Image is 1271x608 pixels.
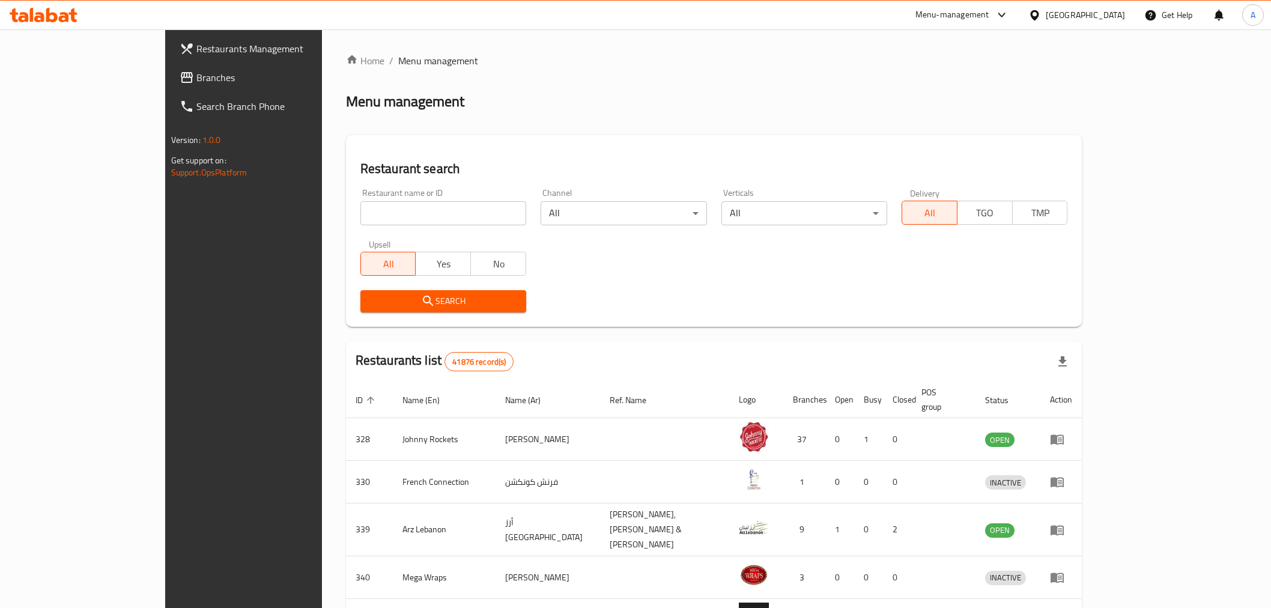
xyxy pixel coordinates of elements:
[854,503,883,556] td: 0
[171,165,247,180] a: Support.OpsPlatform
[910,189,940,197] label: Delivery
[854,556,883,599] td: 0
[985,475,1026,490] div: INACTIVE
[393,556,496,599] td: Mega Wraps
[1050,570,1072,585] div: Menu
[393,418,496,461] td: Johnny Rockets
[985,393,1024,407] span: Status
[445,356,513,368] span: 41876 record(s)
[902,201,957,225] button: All
[470,252,526,276] button: No
[356,393,378,407] span: ID
[1251,8,1255,22] span: A
[883,461,912,503] td: 0
[415,252,471,276] button: Yes
[825,503,854,556] td: 1
[1050,475,1072,489] div: Menu
[196,70,368,85] span: Branches
[366,255,411,273] span: All
[360,201,526,225] input: Search for restaurant name or ID..
[783,418,825,461] td: 37
[393,461,496,503] td: French Connection
[1048,347,1077,376] div: Export file
[783,556,825,599] td: 3
[783,503,825,556] td: 9
[883,503,912,556] td: 2
[729,382,783,418] th: Logo
[739,560,769,590] img: Mega Wraps
[393,503,496,556] td: Arz Lebanon
[346,92,464,111] h2: Menu management
[883,382,912,418] th: Closed
[496,556,600,599] td: [PERSON_NAME]
[825,461,854,503] td: 0
[346,53,1082,68] nav: breadcrumb
[196,99,368,114] span: Search Branch Phone
[739,512,769,543] img: Arz Lebanon
[739,422,769,452] img: Johnny Rockets
[825,556,854,599] td: 0
[985,571,1026,585] span: INACTIVE
[985,476,1026,490] span: INACTIVE
[389,53,393,68] li: /
[854,418,883,461] td: 1
[610,393,662,407] span: Ref. Name
[202,132,221,148] span: 1.0.0
[957,201,1013,225] button: TGO
[402,393,455,407] span: Name (En)
[360,290,526,312] button: Search
[739,464,769,494] img: French Connection
[985,523,1015,537] span: OPEN
[171,153,226,168] span: Get support on:
[505,393,556,407] span: Name (Ar)
[476,255,521,273] span: No
[356,351,514,371] h2: Restaurants list
[496,418,600,461] td: [PERSON_NAME]
[444,352,514,371] div: Total records count
[1018,204,1063,222] span: TMP
[541,201,706,225] div: All
[962,204,1008,222] span: TGO
[1012,201,1068,225] button: TMP
[783,382,825,418] th: Branches
[360,160,1068,178] h2: Restaurant search
[398,53,478,68] span: Menu management
[883,556,912,599] td: 0
[370,294,517,309] span: Search
[921,385,962,414] span: POS group
[170,34,377,63] a: Restaurants Management
[883,418,912,461] td: 0
[170,92,377,121] a: Search Branch Phone
[496,503,600,556] td: أرز [GEOGRAPHIC_DATA]
[907,204,953,222] span: All
[600,503,729,556] td: [PERSON_NAME],[PERSON_NAME] & [PERSON_NAME]
[915,8,989,22] div: Menu-management
[196,41,368,56] span: Restaurants Management
[985,523,1015,538] div: OPEN
[854,382,883,418] th: Busy
[825,382,854,418] th: Open
[1040,382,1082,418] th: Action
[721,201,887,225] div: All
[854,461,883,503] td: 0
[420,255,466,273] span: Yes
[496,461,600,503] td: فرنش كونكشن
[360,252,416,276] button: All
[170,63,377,92] a: Branches
[985,433,1015,447] span: OPEN
[825,418,854,461] td: 0
[1050,523,1072,537] div: Menu
[1046,8,1125,22] div: [GEOGRAPHIC_DATA]
[1050,432,1072,446] div: Menu
[783,461,825,503] td: 1
[369,240,391,248] label: Upsell
[171,132,201,148] span: Version:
